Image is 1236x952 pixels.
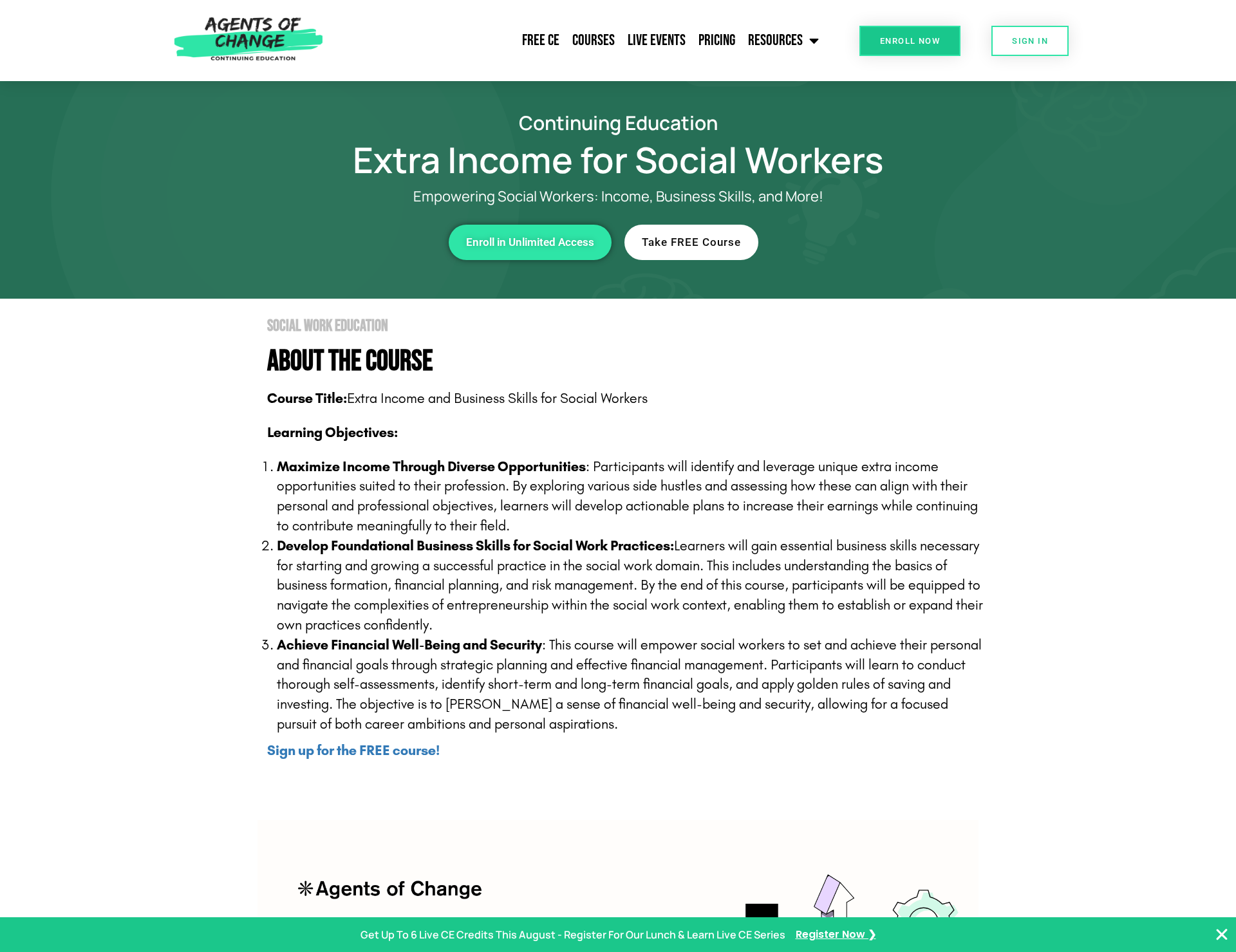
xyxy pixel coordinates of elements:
p: Learners will gain essential business skills necessary for starting and growing a successful prac... [277,536,985,635]
h2: Continuing Education [251,113,985,132]
a: SIGN IN [991,26,1069,56]
a: Sign up for the FREE course! [267,742,440,759]
a: Free CE [516,24,566,57]
a: Resources [742,24,825,57]
p: Get Up To 6 Live CE Credits This August - Register For Our Lunch & Learn Live CE Series [360,926,785,944]
a: Register Now ❯ [796,926,876,944]
a: Courses [566,24,621,57]
p: : This course will empower social workers to set and achieve their personal and financial goals t... [277,635,985,734]
span: SIGN IN [1012,37,1048,45]
a: Live Events [621,24,692,57]
a: Pricing [692,24,742,57]
span: Take FREE Course [642,237,741,248]
p: : Participants will identify and leverage unique extra income opportunities suited to their profe... [277,457,985,536]
h2: Social Work Education [267,318,985,334]
button: Close Banner [1214,927,1230,942]
span: Enroll in Unlimited Access [466,237,594,248]
p: Extra Income and Business Skills for Social Workers [267,389,985,409]
b: Course Title: [267,390,347,407]
b: Learning Objectives: [267,424,398,441]
h4: About The Course [267,347,985,376]
a: Enroll in Unlimited Access [449,225,612,260]
p: Empowering Social Workers: Income, Business Skills, and More! [303,187,933,205]
h1: Extra Income for Social Workers [251,145,985,174]
nav: Menu [330,24,825,57]
a: Take FREE Course [624,225,758,260]
strong: Achieve Financial Well-Being and Security [277,637,542,653]
span: Enroll Now [880,37,940,45]
strong: Maximize Income Through Diverse Opportunities [277,458,586,475]
strong: Develop Foundational Business Skills for Social Work Practices: [277,537,674,554]
a: Enroll Now [859,26,960,56]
